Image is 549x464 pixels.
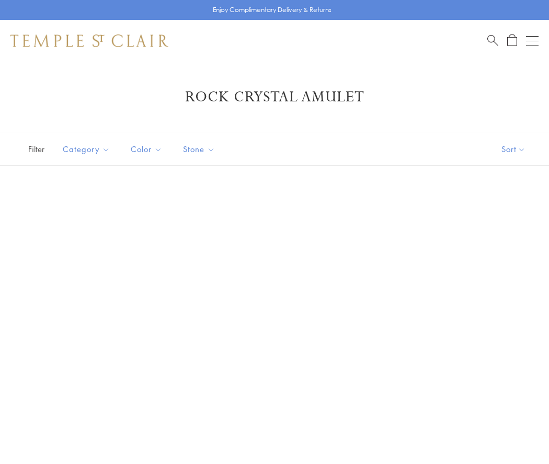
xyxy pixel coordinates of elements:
[487,34,498,47] a: Search
[10,34,168,47] img: Temple St. Clair
[26,88,523,107] h1: Rock Crystal Amulet
[526,34,539,47] button: Open navigation
[507,34,517,47] a: Open Shopping Bag
[123,137,170,161] button: Color
[213,5,331,15] p: Enjoy Complimentary Delivery & Returns
[478,133,549,165] button: Show sort by
[55,137,118,161] button: Category
[178,143,223,156] span: Stone
[125,143,170,156] span: Color
[175,137,223,161] button: Stone
[58,143,118,156] span: Category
